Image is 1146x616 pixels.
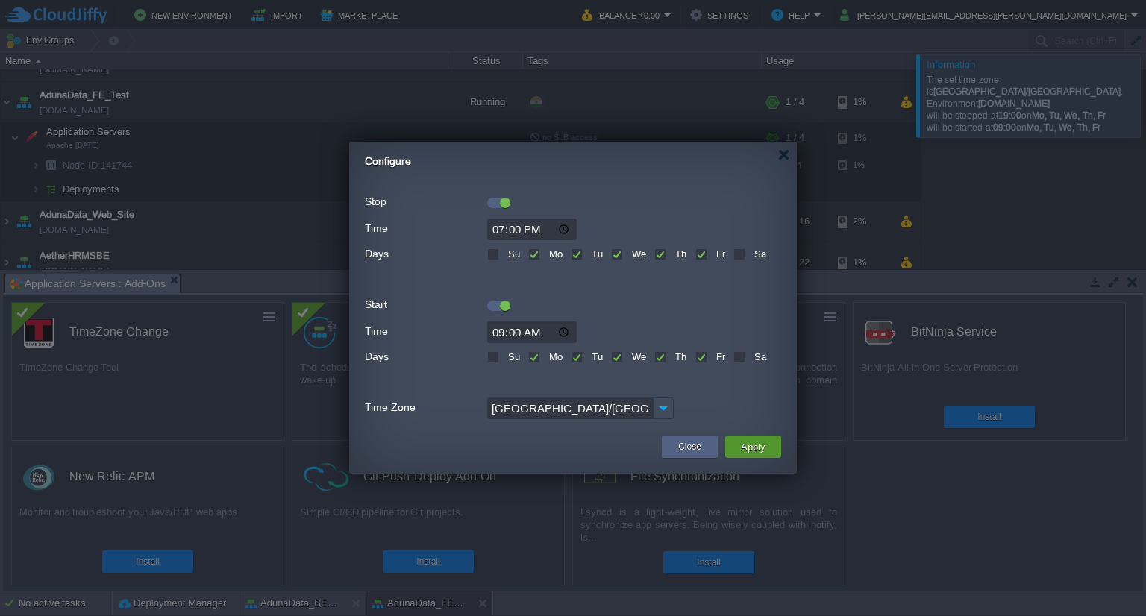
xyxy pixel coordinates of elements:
label: Stop [365,192,486,212]
label: Tu [588,351,603,362]
label: We [628,351,646,362]
label: We [628,248,646,260]
label: Start [365,295,486,315]
label: Th [671,248,686,260]
label: Th [671,351,686,362]
label: Su [504,351,520,362]
label: Sa [751,351,766,362]
button: Close [678,439,701,454]
label: Mo [545,351,563,362]
label: Days [365,244,486,264]
span: Configure [365,155,411,167]
label: Fr [713,248,725,260]
label: Days [365,347,486,367]
label: Su [504,248,520,260]
label: Mo [545,248,563,260]
label: Fr [713,351,725,362]
label: Time [365,219,486,239]
label: Time Zone [365,397,486,418]
button: Apply [736,438,770,456]
label: Sa [751,248,766,260]
label: Tu [588,248,603,260]
label: Time [365,321,486,342]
